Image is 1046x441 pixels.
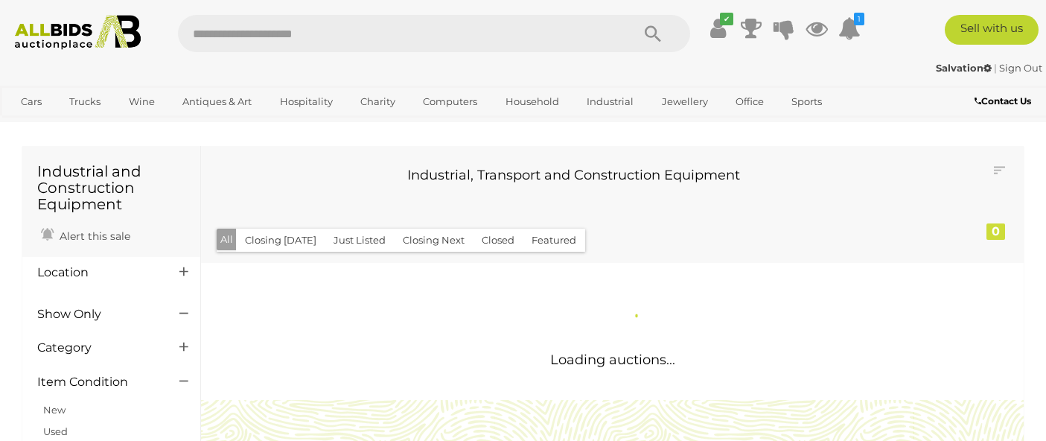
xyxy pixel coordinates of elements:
a: Household [496,89,569,114]
i: ✔ [720,13,733,25]
a: Computers [413,89,487,114]
button: All [217,229,237,250]
button: Search [616,15,690,52]
a: Antiques & Art [173,89,261,114]
span: Alert this sale [56,229,130,243]
strong: Salvation [936,62,992,74]
a: Jewellery [652,89,718,114]
a: New [43,404,66,416]
button: Closing [DATE] [236,229,325,252]
a: Industrial [577,89,643,114]
h4: Location [37,266,157,279]
a: Hospitality [270,89,342,114]
a: Used [43,425,68,437]
button: Featured [523,229,585,252]
a: Alert this sale [37,223,134,246]
img: Allbids.com.au [7,15,147,50]
span: | [994,62,997,74]
a: Sports [782,89,832,114]
a: Office [726,89,774,114]
a: Sell with us [945,15,1038,45]
button: Closed [473,229,523,252]
a: [GEOGRAPHIC_DATA] [11,114,136,139]
a: Cars [11,89,51,114]
a: Charity [351,89,405,114]
h1: Industrial and Construction Equipment [37,163,185,212]
b: Contact Us [975,95,1031,107]
a: Trucks [60,89,110,114]
a: 1 [838,15,861,42]
div: 0 [986,223,1005,240]
i: 1 [854,13,864,25]
a: Sign Out [999,62,1042,74]
h3: Industrial, Transport and Construction Equipment [227,168,919,183]
a: Salvation [936,62,994,74]
a: ✔ [707,15,730,42]
button: Closing Next [394,229,473,252]
button: Just Listed [325,229,395,252]
h4: Category [37,341,157,355]
a: Wine [119,89,165,114]
h4: Item Condition [37,375,157,389]
a: Contact Us [975,93,1035,110]
h4: Show Only [37,308,157,321]
span: Loading auctions... [550,352,675,368]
